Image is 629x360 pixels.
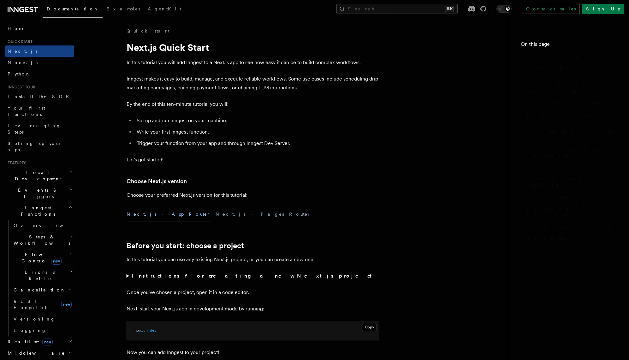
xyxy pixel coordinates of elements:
kbd: ⌘K [445,6,454,12]
a: Quick start [127,28,169,34]
button: Search...⌘K [336,4,458,14]
button: Steps & Workflows [11,231,74,249]
a: Next Steps [525,232,616,244]
span: Inngest Functions [5,205,68,217]
a: Add the function to serve() [528,173,616,191]
span: Setting up your app [8,141,62,152]
a: 3. Create an Inngest client [525,126,616,144]
span: Node.js [8,60,38,65]
a: Logging [11,325,74,336]
summary: Instructions for creating a new Next.js project [127,272,379,280]
a: Choose Next.js version [528,62,616,80]
span: Install the SDK [8,94,73,99]
a: Versioning [11,313,74,325]
p: Let's get started! [127,155,379,164]
p: Inngest makes it easy to build, manage, and execute reliable workflows. Some use cases include sc... [127,75,379,92]
span: Flow Control [11,251,69,264]
span: 3. Create an Inngest client [527,129,616,141]
button: Errors & Retries [11,267,74,284]
li: Write your first Inngest function. [135,128,379,136]
button: Cancellation [11,284,74,296]
a: 6. Trigger from code [525,221,616,232]
span: Examples [106,6,140,11]
span: new [61,301,72,308]
p: In this tutorial you will add Inngest to a Next.js app to see how easy it can be to build complex... [127,58,379,67]
h1: Next.js Quick Start [127,42,379,53]
a: Before you start: choose a project [127,241,244,250]
a: AgentKit [144,2,185,17]
span: Python [8,71,31,76]
a: Python [5,68,74,80]
a: Next.js [5,45,74,57]
span: REST Endpoints [14,299,48,310]
a: 2. Run the Inngest Dev Server [525,109,616,126]
span: new [42,339,53,345]
span: Leveraging Steps [8,123,61,135]
p: Once you've chosen a project, open it in a code editor. [127,288,379,297]
p: By the end of this ten-minute tutorial you will: [127,100,379,109]
p: In this tutorial you can use any existing Next.js project, or you can create a new one. [127,255,379,264]
a: Install the SDK [5,91,74,102]
a: Next.js Quick Start [521,51,616,62]
a: 5. Trigger your function from the Inngest Dev Server UI [525,191,616,221]
span: 4. Write your first Inngest function [527,147,616,159]
span: Versioning [14,316,55,321]
button: Toggle dark mode [496,5,512,13]
span: Next Steps [527,235,567,241]
span: Overview [14,223,79,228]
a: Before you start: choose a project [525,80,616,97]
button: Local Development [5,167,74,184]
span: Realtime [5,339,53,345]
strong: Instructions for creating a new Next.js project [132,273,374,279]
span: Inngest tour [5,85,35,90]
li: Set up and run Inngest on your machine. [135,116,379,125]
h4: On this page [521,40,616,51]
span: Documentation [47,6,99,11]
a: Contact sales [522,4,580,14]
a: 1. Install Inngest [525,97,616,109]
span: Choose Next.js version [531,64,616,77]
span: Events & Triggers [5,187,69,200]
button: Next.js - App Router [127,207,211,221]
span: Next.js [8,49,38,54]
a: Choose Next.js version [127,177,187,186]
button: Next.js - Pages Router [216,207,311,221]
span: Cancellation [11,287,66,293]
button: Events & Triggers [5,184,74,202]
p: Now you can add Inngest to your project! [127,348,379,357]
span: Add the function to serve() [531,176,616,188]
span: npm [134,328,141,333]
span: Home [8,25,25,32]
span: new [51,258,62,265]
span: Next.js Quick Start [523,53,606,59]
div: Inngest Functions [5,220,74,336]
span: Middleware [5,350,65,356]
a: Leveraging Steps [5,120,74,138]
button: Inngest Functions [5,202,74,220]
a: Overview [11,220,74,231]
span: dev [150,328,157,333]
span: Errors & Retries [11,269,68,282]
span: run [141,328,148,333]
button: Copy [362,323,377,331]
button: Flow Controlnew [11,249,74,267]
span: AgentKit [148,6,181,11]
a: Setting up your app [5,138,74,155]
a: Examples [103,2,144,17]
button: Middleware [5,347,74,359]
span: Your first Functions [8,105,45,117]
a: Your first Functions [5,102,74,120]
a: Sign Up [582,4,624,14]
p: Next, start your Next.js app in development mode by running: [127,304,379,313]
span: Steps & Workflows [11,234,70,246]
a: 4. Write your first Inngest function [525,144,616,162]
button: Realtimenew [5,336,74,347]
span: 5. Trigger your function from the Inngest Dev Server UI [527,193,616,219]
span: Quick start [5,39,33,44]
a: REST Endpointsnew [11,296,74,313]
span: 6. Trigger from code [527,224,613,230]
span: 2. Run the Inngest Dev Server [527,111,616,124]
span: Define the function [531,164,606,171]
a: Home [5,23,74,34]
span: Logging [14,328,46,333]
